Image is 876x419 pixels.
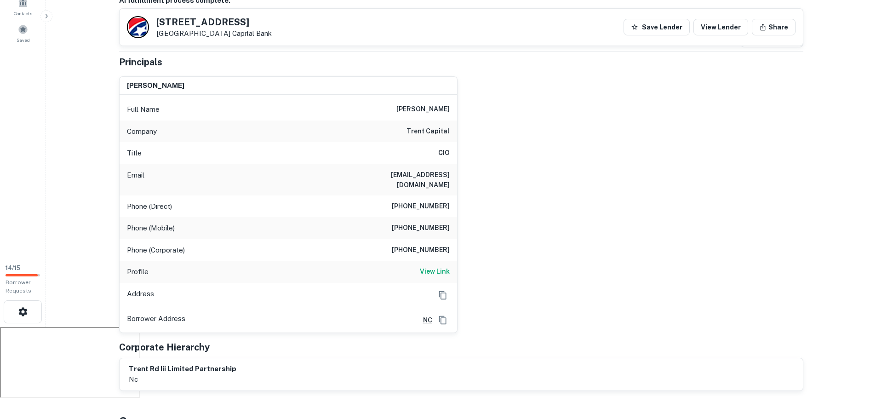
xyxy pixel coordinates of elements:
h6: View Link [420,266,450,276]
a: Capital Bank [232,29,272,37]
p: Address [127,288,154,302]
h6: [PERSON_NAME] [396,104,450,115]
h6: [PERSON_NAME] [127,80,184,91]
h6: trent capital [407,126,450,137]
p: Email [127,170,144,190]
p: Profile [127,266,149,277]
span: Saved [17,36,30,44]
button: Copy Address [436,313,450,327]
a: View Lender [693,19,748,35]
p: Company [127,126,157,137]
button: Save Lender [624,19,690,35]
span: 14 / 15 [6,264,20,271]
h6: [PHONE_NUMBER] [392,223,450,234]
h5: [STREET_ADDRESS] [156,17,272,27]
h6: [EMAIL_ADDRESS][DOMAIN_NAME] [339,170,450,190]
p: Phone (Corporate) [127,245,185,256]
h6: [PHONE_NUMBER] [392,201,450,212]
a: View Link [420,266,450,277]
div: Sending borrower request to AI... [108,10,177,23]
button: Share [752,19,796,35]
a: NC [416,315,432,325]
a: Saved [3,21,43,46]
iframe: Chat Widget [830,345,876,390]
button: Copy Address [436,288,450,302]
span: Contacts [14,10,32,17]
h5: Principals [119,55,162,69]
p: nc [129,374,236,385]
p: Borrower Address [127,313,185,327]
p: Title [127,148,142,159]
p: Phone (Mobile) [127,223,175,234]
h6: [PHONE_NUMBER] [392,245,450,256]
h6: trent rd iii limited partnership [129,364,236,374]
p: [GEOGRAPHIC_DATA] [156,29,272,38]
p: Full Name [127,104,160,115]
span: Borrower Requests [6,279,31,294]
h6: CIO [438,148,450,159]
h5: Corporate Hierarchy [119,340,210,354]
p: Phone (Direct) [127,201,172,212]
